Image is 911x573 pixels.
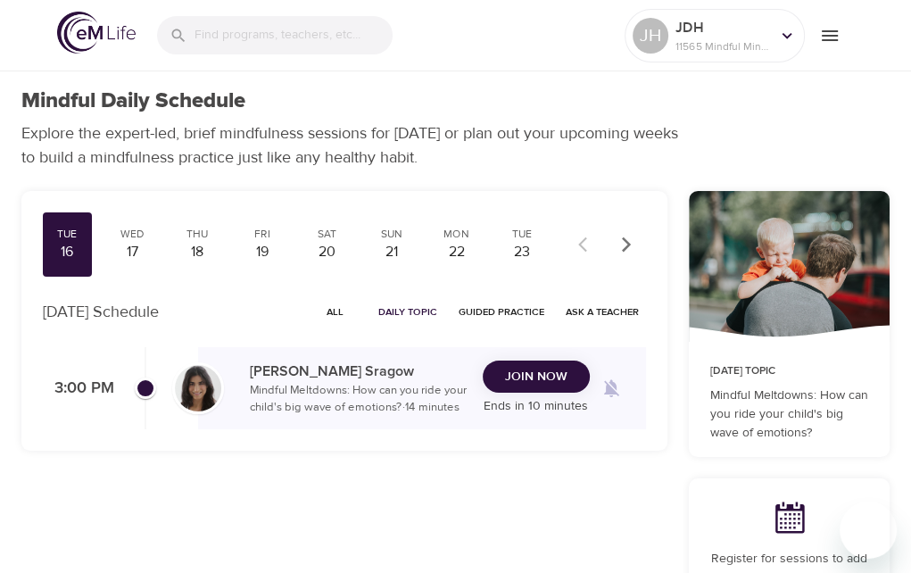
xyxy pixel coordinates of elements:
[50,227,85,242] div: Tue
[710,386,868,443] p: Mindful Meltdowns: How can you ride your child's big wave of emotions?
[115,227,150,242] div: Wed
[710,363,868,379] p: [DATE] Topic
[633,18,668,54] div: JH
[483,397,590,416] p: Ends in 10 minutes
[375,242,410,262] div: 21
[505,366,567,388] span: Join Now
[244,227,279,242] div: Fri
[310,242,344,262] div: 20
[43,377,114,401] p: 3:00 PM
[175,365,221,411] img: Lara_Sragow-min.jpg
[559,298,646,326] button: Ask a Teacher
[805,11,854,60] button: menu
[483,361,590,394] button: Join Now
[675,17,770,38] p: JDH
[43,300,159,324] p: [DATE] Schedule
[307,298,364,326] button: All
[440,242,475,262] div: 22
[57,12,136,54] img: logo
[675,38,770,54] p: 11565 Mindful Minutes
[840,502,897,559] iframe: Button to launch messaging window
[440,227,475,242] div: Mon
[504,227,539,242] div: Tue
[180,227,215,242] div: Thu
[566,303,639,320] span: Ask a Teacher
[21,88,245,114] h1: Mindful Daily Schedule
[180,242,215,262] div: 18
[375,227,410,242] div: Sun
[21,121,691,170] p: Explore the expert-led, brief mindfulness sessions for [DATE] or plan out your upcoming weeks to ...
[504,242,539,262] div: 23
[115,242,150,262] div: 17
[459,303,544,320] span: Guided Practice
[378,303,437,320] span: Daily Topic
[50,242,85,262] div: 16
[250,361,468,382] p: [PERSON_NAME] Sragow
[244,242,279,262] div: 19
[314,303,357,320] span: All
[371,298,444,326] button: Daily Topic
[451,298,551,326] button: Guided Practice
[195,16,393,54] input: Find programs, teachers, etc...
[250,382,468,417] p: Mindful Meltdowns: How can you ride your child's big wave of emotions? · 14 minutes
[590,367,633,410] span: Remind me when a class goes live every Tuesday at 3:00 PM
[310,227,344,242] div: Sat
